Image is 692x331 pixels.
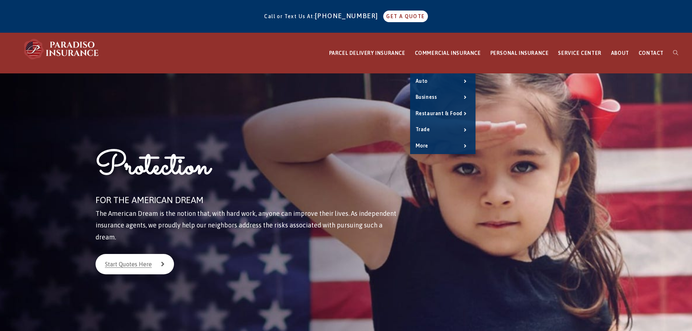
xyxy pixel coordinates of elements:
[96,254,174,274] a: Start Quotes Here
[416,143,428,149] span: More
[329,50,405,56] span: PARCEL DELIVERY INSURANCE
[96,210,396,241] span: The American Dream is the notion that, with hard work, anyone can improve their lives. As indepen...
[416,110,462,116] span: Restaurant & Food
[410,138,476,154] a: More
[324,33,410,73] a: PARCEL DELIVERY INSURANCE
[383,11,428,22] a: GET A QUOTE
[558,50,601,56] span: SERVICE CENTER
[606,33,634,73] a: ABOUT
[490,50,549,56] span: PERSONAL INSURANCE
[634,33,668,73] a: CONTACT
[416,94,437,100] span: Business
[22,38,102,60] img: Paradiso Insurance
[639,50,664,56] span: CONTACT
[416,126,430,132] span: Trade
[410,33,486,73] a: COMMERCIAL INSURANCE
[410,89,476,105] a: Business
[416,78,428,84] span: Auto
[415,50,481,56] span: COMMERCIAL INSURANCE
[611,50,629,56] span: ABOUT
[96,146,400,192] h1: Protection
[264,13,315,19] span: Call or Text Us At:
[410,106,476,122] a: Restaurant & Food
[315,12,382,20] a: [PHONE_NUMBER]
[410,73,476,89] a: Auto
[410,122,476,138] a: Trade
[96,195,203,205] span: FOR THE AMERICAN DREAM
[553,33,606,73] a: SERVICE CENTER
[486,33,554,73] a: PERSONAL INSURANCE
